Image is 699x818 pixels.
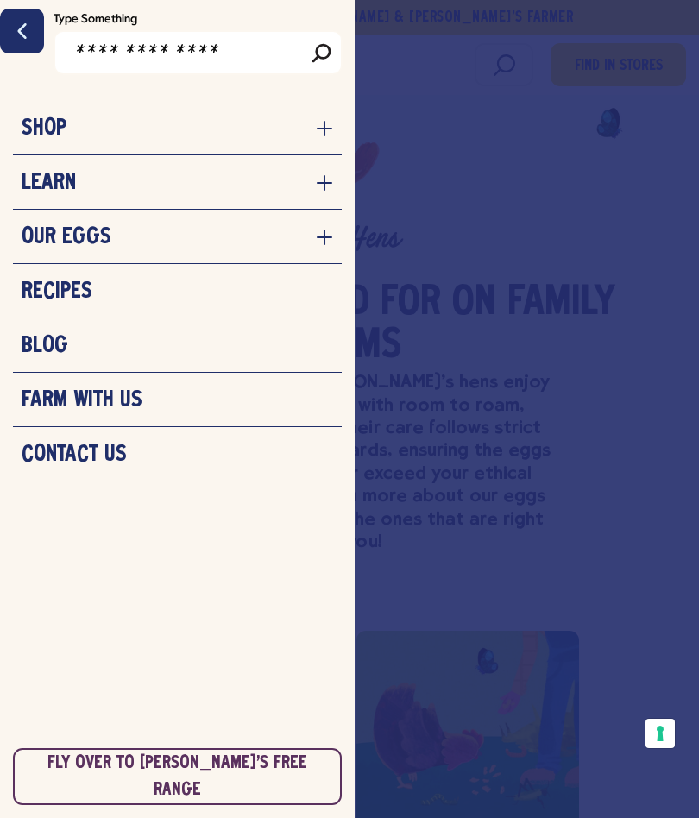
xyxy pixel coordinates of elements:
[22,170,333,196] a: Learn
[22,224,333,250] a: Our Eggs
[22,387,142,413] h3: Farm With Us
[301,30,343,75] input: Search
[22,224,111,250] h3: Our Eggs
[22,442,333,468] a: Contact Us
[22,170,76,196] h3: Learn
[22,333,333,359] a: Blog
[22,279,333,305] a: Recipes
[22,279,92,305] h3: Recipes
[13,748,342,805] a: link to nellie's free range site
[54,9,343,30] label: Type Something
[22,116,333,142] a: Shop
[645,719,675,748] button: Your consent preferences for tracking technologies
[22,387,333,413] a: Farm With Us
[22,442,127,468] h3: Contact Us
[22,333,68,359] h3: Blog
[22,116,66,142] h3: Shop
